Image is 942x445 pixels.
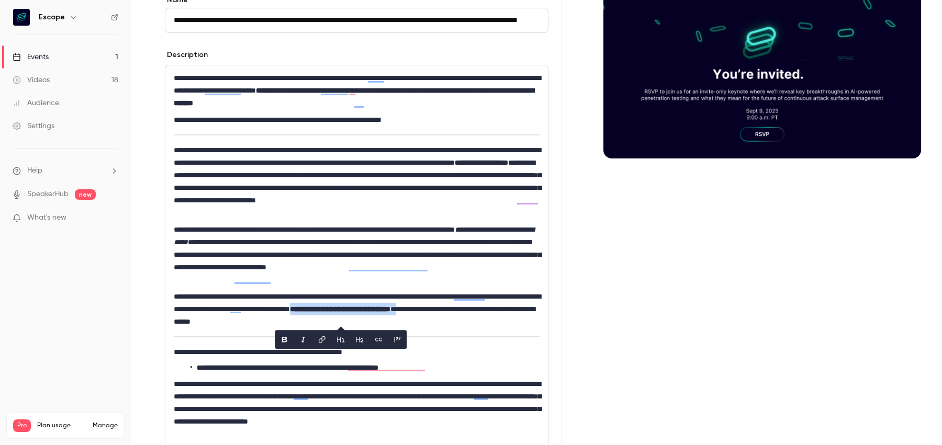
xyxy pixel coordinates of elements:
div: Audience [13,98,59,108]
button: italic [295,331,311,348]
img: Escape [13,9,30,26]
iframe: Noticeable Trigger [106,213,118,223]
button: bold [276,331,293,348]
label: Description [165,50,208,60]
h6: Escape [39,12,65,22]
button: blockquote [389,331,406,348]
div: Settings [13,121,54,131]
div: Events [13,52,49,62]
a: Manage [93,421,118,430]
div: Videos [13,75,50,85]
span: Help [27,165,42,176]
a: SpeakerHub [27,189,69,200]
span: new [75,189,96,200]
span: What's new [27,212,66,223]
button: link [313,331,330,348]
li: help-dropdown-opener [13,165,118,176]
span: Plan usage [37,421,86,430]
span: Pro [13,419,31,432]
